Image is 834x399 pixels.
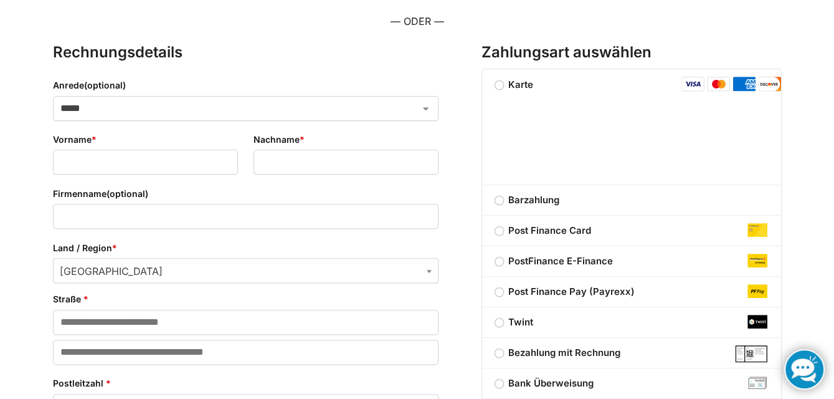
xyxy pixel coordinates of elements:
[681,77,704,92] img: visa
[747,315,767,328] img: twint
[107,188,148,199] span: (optional)
[747,223,767,236] img: post-finance-card
[53,187,438,201] label: Firmenname
[482,345,781,360] label: Bezahlung mit Rechnung
[747,376,767,389] img: bank-transfer
[482,284,781,299] label: Post Finance Pay (Payrexx)
[747,284,767,297] img: post-finance-pay
[707,77,730,92] img: mastercard
[747,254,767,267] img: post-finance-e-finance
[53,133,238,147] label: Vorname
[254,133,438,147] label: Nachname
[53,79,438,92] label: Anrede
[53,292,438,306] label: Straße
[482,376,781,391] label: Bank Überweisung
[482,254,781,269] label: PostFinance E-Finance
[53,42,438,64] h3: Rechnungsdetails
[53,241,438,255] label: Land / Region
[84,80,126,90] span: (optional)
[482,315,781,330] label: Twint
[481,42,782,64] h3: Zahlungsart auswählen
[482,193,781,208] label: Barzahlung
[53,377,438,390] label: Postleitzahl
[732,77,756,92] img: amex
[54,259,438,284] span: Schweiz
[53,14,782,30] p: — ODER —
[735,345,768,362] img: Bezahlung mit Rechnung
[53,258,438,283] span: Land / Region
[482,79,547,90] label: Karte
[482,223,781,238] label: Post Finance Card
[501,99,757,167] iframe: Sicherer Eingaberahmen für Zahlungen
[758,77,781,92] img: discover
